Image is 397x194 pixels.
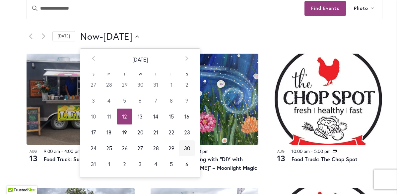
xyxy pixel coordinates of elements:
[27,149,40,154] span: Aug
[80,30,100,43] span: Now
[80,30,139,43] button: Click to toggle datepicker
[27,32,34,40] a: Previous Events
[164,156,179,172] td: 5
[274,54,382,145] img: THE CHOP SPOT PDX – Food Truck
[39,32,47,40] a: Next Events
[117,124,132,140] td: 19
[117,70,132,77] th: T
[292,148,310,154] time: 10:00 am
[86,124,101,140] td: 17
[86,70,101,77] th: S
[132,77,148,93] td: 30
[86,156,101,172] td: 31
[103,30,133,43] span: [DATE]
[117,109,132,124] td: 12
[164,70,179,77] th: F
[132,70,148,77] th: W
[132,109,148,124] td: 13
[164,140,179,156] td: 29
[292,156,358,163] a: Food Truck: The Chop Spot
[86,93,101,109] td: 3
[101,77,117,93] td: 28
[164,93,179,109] td: 8
[52,31,75,41] a: Click to select today's date
[64,148,81,154] time: 4:00 pm
[101,140,117,156] td: 25
[5,170,24,189] iframe: Launch Accessibility Center
[148,70,164,77] th: T
[148,156,164,172] td: 4
[179,156,195,172] td: 6
[179,70,195,77] th: S
[101,70,117,77] th: M
[101,156,117,172] td: 1
[274,153,288,164] span: 13
[314,148,331,154] time: 5:00 pm
[148,93,164,109] td: 7
[117,77,132,93] td: 29
[164,77,179,93] td: 1
[117,156,132,172] td: 2
[354,5,368,12] span: Photo
[44,148,60,154] time: 9:00 am
[148,140,164,156] td: 28
[179,109,195,124] td: 16
[86,77,101,93] td: 27
[132,124,148,140] td: 20
[151,54,259,145] img: 5e4b5f8c499087e3e3167495e3cbcca9
[179,140,195,156] td: 30
[164,124,179,140] td: 22
[27,54,135,145] img: Food Truck: Sugar Lips Apple Cider Donuts
[101,124,117,140] td: 18
[304,1,346,16] button: Find Events
[27,153,40,164] span: 13
[44,156,118,163] a: Food Truck: Sugar Lips Donuts
[61,148,63,154] span: -
[179,93,195,109] td: 9
[101,93,117,109] td: 4
[132,156,148,172] td: 3
[117,93,132,109] td: 5
[168,156,257,171] a: Acrylic Painting with “DIY with [PERSON_NAME]” – Moonlight Magic
[148,124,164,140] td: 21
[179,124,195,140] td: 23
[132,93,148,109] td: 6
[148,77,164,93] td: 31
[311,148,313,154] span: -
[101,109,117,124] td: 11
[179,77,195,93] td: 2
[148,109,164,124] td: 14
[117,140,132,156] td: 26
[86,109,101,124] td: 10
[132,140,148,156] td: 27
[164,109,179,124] td: 15
[274,149,288,154] span: Aug
[100,30,103,43] span: -
[101,49,179,71] th: [DATE]
[86,140,101,156] td: 24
